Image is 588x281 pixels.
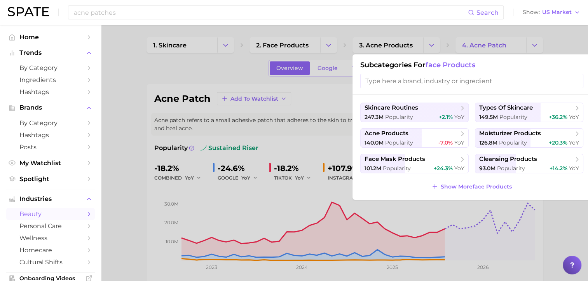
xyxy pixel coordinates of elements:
[19,88,82,96] span: Hashtags
[426,61,475,69] span: face products
[550,165,567,172] span: +14.2%
[479,104,533,112] span: types of skincare
[19,195,82,202] span: Industries
[429,181,514,192] button: Show Moreface products
[475,154,583,173] button: cleansing products93.0m Popularity+14.2% YoY
[19,258,82,266] span: cultural shifts
[454,165,464,172] span: YoY
[19,33,82,41] span: Home
[365,165,381,172] span: 101.2m
[19,104,82,111] span: Brands
[479,139,497,146] span: 126.8m
[6,244,95,256] a: homecare
[6,232,95,244] a: wellness
[6,31,95,43] a: Home
[549,113,567,120] span: +36.2%
[475,103,583,122] button: types of skincare149.5m Popularity+36.2% YoY
[434,165,453,172] span: +24.3%
[8,7,49,16] img: SPATE
[19,222,82,230] span: personal care
[19,246,82,254] span: homecare
[6,208,95,220] a: beauty
[360,128,469,148] button: acne products140.0m Popularity-7.0% YoY
[6,173,95,185] a: Spotlight
[383,165,411,172] span: Popularity
[542,10,572,14] span: US Market
[6,47,95,59] button: Trends
[479,155,537,163] span: cleansing products
[385,113,413,120] span: Popularity
[19,119,82,127] span: by Category
[497,165,525,172] span: Popularity
[569,165,579,172] span: YoY
[479,113,498,120] span: 149.5m
[569,113,579,120] span: YoY
[6,157,95,169] a: My Watchlist
[523,10,540,14] span: Show
[549,139,567,146] span: +20.3%
[6,74,95,86] a: Ingredients
[454,113,464,120] span: YoY
[19,210,82,218] span: beauty
[521,7,582,17] button: ShowUS Market
[6,193,95,205] button: Industries
[6,129,95,141] a: Hashtags
[360,103,469,122] button: skincare routines247.3m Popularity+2.1% YoY
[499,139,527,146] span: Popularity
[499,113,527,120] span: Popularity
[19,131,82,139] span: Hashtags
[365,130,408,137] span: acne products
[441,183,512,190] span: Show More face products
[19,175,82,183] span: Spotlight
[385,139,413,146] span: Popularity
[476,9,499,16] span: Search
[19,143,82,151] span: Posts
[6,102,95,113] button: Brands
[360,154,469,173] button: face mask products101.2m Popularity+24.3% YoY
[6,256,95,268] a: cultural shifts
[438,139,453,146] span: -7.0%
[365,104,418,112] span: skincare routines
[360,61,583,69] h1: Subcategories for
[365,155,425,163] span: face mask products
[479,130,541,137] span: moisturizer products
[479,165,496,172] span: 93.0m
[454,139,464,146] span: YoY
[19,159,82,167] span: My Watchlist
[19,49,82,56] span: Trends
[6,141,95,153] a: Posts
[6,62,95,74] a: by Category
[360,74,583,88] input: Type here a brand, industry or ingredient
[569,139,579,146] span: YoY
[6,117,95,129] a: by Category
[19,234,82,242] span: wellness
[19,64,82,72] span: by Category
[439,113,453,120] span: +2.1%
[365,113,384,120] span: 247.3m
[19,76,82,84] span: Ingredients
[365,139,384,146] span: 140.0m
[73,6,468,19] input: Search here for a brand, industry, or ingredient
[6,220,95,232] a: personal care
[6,86,95,98] a: Hashtags
[475,128,583,148] button: moisturizer products126.8m Popularity+20.3% YoY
